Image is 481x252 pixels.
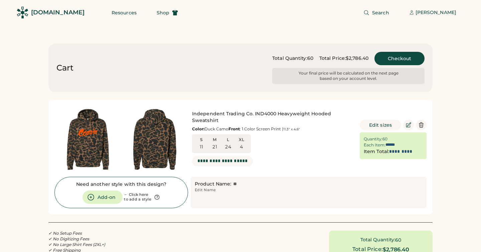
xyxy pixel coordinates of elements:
[192,126,354,132] div: Duck Camo : 1 Color Screen Print |
[319,55,346,62] div: Total Price:
[364,148,389,155] div: Item Total:
[196,137,207,142] div: S
[416,9,456,16] div: [PERSON_NAME]
[83,191,123,204] button: Add-on
[48,236,89,241] em: ✓ No Digitizing Fees
[31,8,85,17] div: [DOMAIN_NAME]
[382,136,387,142] div: 60
[212,144,217,150] div: 21
[225,144,231,150] div: 24
[195,187,216,193] div: Edit Name
[372,10,389,15] span: Search
[121,106,188,173] img: generate-image
[355,6,397,19] button: Search
[360,120,401,130] button: Edit sizes
[416,120,427,130] button: Delete
[374,52,425,65] button: Checkout
[48,231,82,236] em: ✓ No Setup Fees
[403,120,414,130] button: Edit Product
[272,55,307,62] div: Total Quantity:
[346,55,368,62] div: $2,786.40
[192,126,204,131] strong: Color:
[54,106,121,173] img: generate-image
[124,193,151,202] div: ← Click here to add a style
[240,144,243,150] div: 4
[364,142,385,148] div: Each Item:
[200,144,203,150] div: 11
[223,137,233,142] div: L
[236,137,247,142] div: XL
[307,55,313,62] div: 60
[228,126,240,131] strong: Front
[48,242,105,247] em: ✓ No Large Shirt Fees (2XL+)
[76,181,167,188] div: Need another style with this design?
[395,237,401,243] div: 60
[56,62,73,73] div: Cart
[360,237,395,243] div: Total Quantity:
[283,127,300,131] font: 11.3" x 4.6"
[364,136,382,142] div: Quantity:
[149,6,186,19] button: Shop
[297,71,400,81] div: Your final price will be calculated on the next page based on your account level.
[157,10,169,15] span: Shop
[209,137,220,142] div: M
[192,111,354,124] div: Independent Trading Co. IND4000 Heavyweight Hooded Sweatshirt
[104,6,145,19] button: Resources
[195,181,231,187] div: Product Name:
[17,7,28,18] img: Rendered Logo - Screens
